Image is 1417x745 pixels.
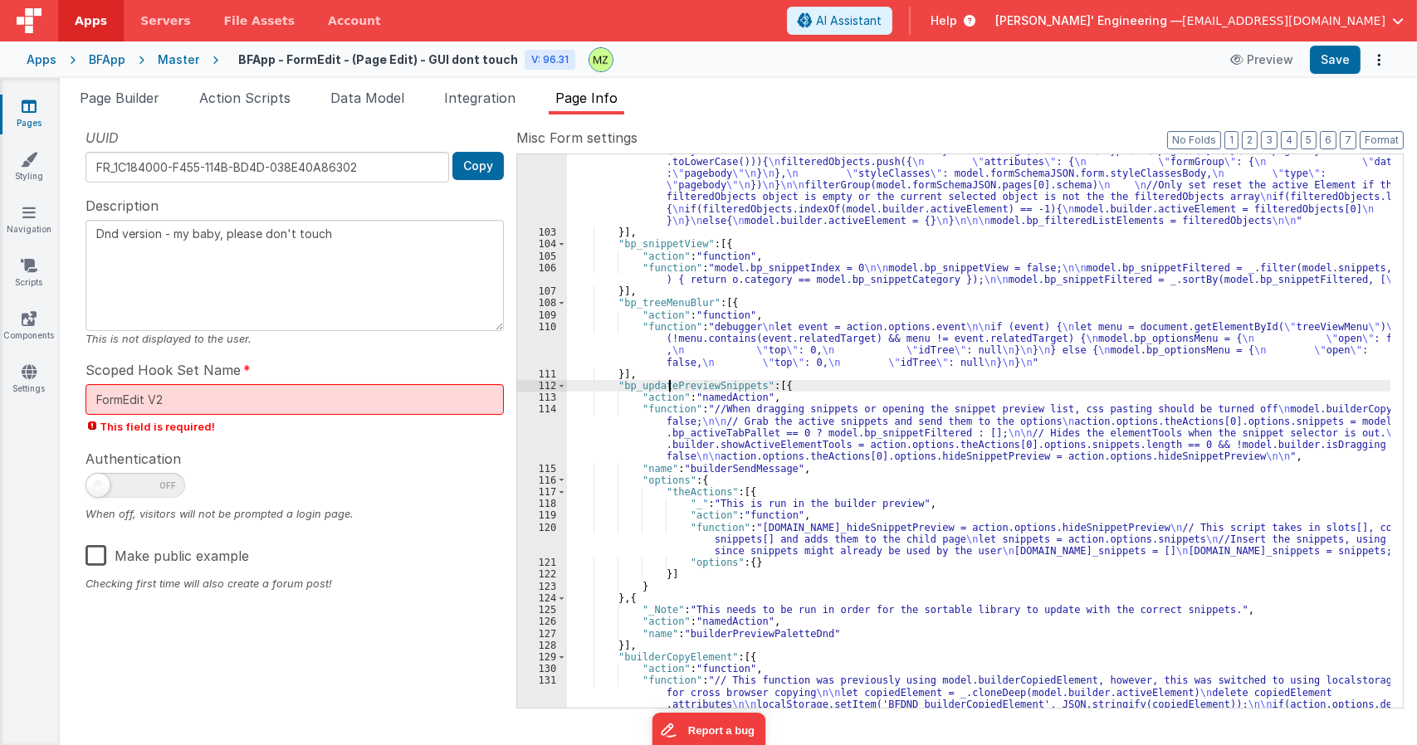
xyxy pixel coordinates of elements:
[517,368,567,380] div: 111
[517,486,567,498] div: 117
[86,506,504,522] div: When off, visitors will not be prompted a login page.
[199,90,291,106] span: Action Scripts
[931,12,957,29] span: Help
[140,12,190,29] span: Servers
[1242,131,1258,149] button: 2
[1167,131,1221,149] button: No Folds
[517,251,567,262] div: 105
[75,12,107,29] span: Apps
[1320,131,1336,149] button: 6
[517,309,567,321] div: 109
[517,581,567,592] div: 123
[80,90,159,106] span: Page Builder
[89,51,125,68] div: BFApp
[517,392,567,403] div: 113
[517,604,567,616] div: 125
[517,380,567,392] div: 112
[555,90,618,106] span: Page Info
[517,651,567,663] div: 129
[86,576,504,592] div: Checking first time will also create a forum post!
[525,50,575,70] div: V: 96.31
[517,568,567,580] div: 122
[86,449,181,469] span: Authentication
[1360,131,1404,149] button: Format
[517,628,567,640] div: 127
[1301,131,1317,149] button: 5
[517,321,567,368] div: 110
[517,522,567,558] div: 120
[517,297,567,309] div: 108
[517,640,567,651] div: 128
[517,463,567,475] div: 115
[238,53,518,66] h4: BFApp - FormEdit - (Page Edit) - GUI dont touch
[517,226,567,238] div: 103
[1261,131,1278,149] button: 3
[816,12,882,29] span: AI Assistant
[1340,131,1356,149] button: 7
[517,238,567,250] div: 104
[1220,46,1303,73] button: Preview
[995,12,1182,29] span: [PERSON_NAME]' Engineering —
[517,663,567,674] div: 130
[86,128,119,148] span: UUID
[517,674,567,733] div: 131
[589,48,613,71] img: 095be3719ea6209dc2162ba73c069c80
[86,419,504,435] span: This field is required!
[517,262,567,285] div: 106
[517,85,567,226] div: 102
[787,7,892,35] button: AI Assistant
[86,535,249,571] label: Make public example
[517,509,567,521] div: 119
[517,475,567,486] div: 116
[86,196,159,216] span: Description
[517,557,567,568] div: 121
[158,51,199,68] div: Master
[517,498,567,509] div: 118
[995,12,1404,29] button: [PERSON_NAME]' Engineering — [EMAIL_ADDRESS][DOMAIN_NAME]
[517,285,567,297] div: 107
[516,128,638,148] span: Misc Form settings
[1367,48,1390,71] button: Options
[1224,131,1239,149] button: 1
[517,592,567,604] div: 124
[86,360,241,380] span: Scoped Hook Set Name
[517,403,567,462] div: 114
[86,331,504,347] div: This is not displayed to the user.
[444,90,515,106] span: Integration
[452,152,504,180] button: Copy
[517,616,567,627] div: 126
[27,51,56,68] div: Apps
[1310,46,1361,74] button: Save
[330,90,404,106] span: Data Model
[224,12,296,29] span: File Assets
[1281,131,1297,149] button: 4
[1182,12,1385,29] span: [EMAIL_ADDRESS][DOMAIN_NAME]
